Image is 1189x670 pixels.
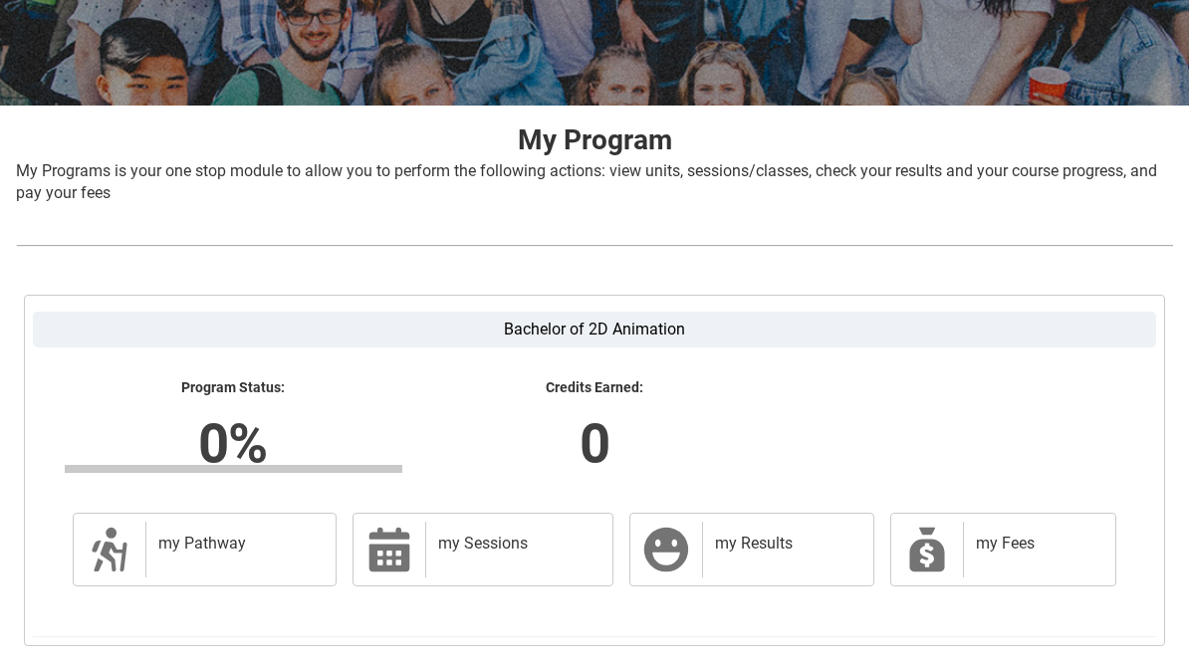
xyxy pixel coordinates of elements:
lightning-formatted-text: Program Status: [65,379,402,397]
a: my Sessions [353,513,613,586]
a: my Pathway [73,513,337,586]
strong: My Program [518,123,672,156]
span: Description of icon when needed [86,526,133,573]
a: my Results [629,513,875,586]
lightning-formatted-text: Credits Earned: [426,379,764,397]
span: My Payments [903,526,951,573]
h2: my Results [715,534,854,554]
h2: my Pathway [158,534,316,554]
img: REDU_GREY_LINE [16,236,1173,256]
a: my Fees [890,513,1116,586]
h2: my Sessions [438,534,593,554]
label: Bachelor of 2D Animation [33,312,1156,347]
span: My Programs is your one stop module to allow you to perform the following actions: view units, se... [16,161,1157,202]
lightning-formatted-number: 0 [308,405,881,480]
h2: my Fees [976,534,1095,554]
div: Progress Bar [65,465,402,473]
